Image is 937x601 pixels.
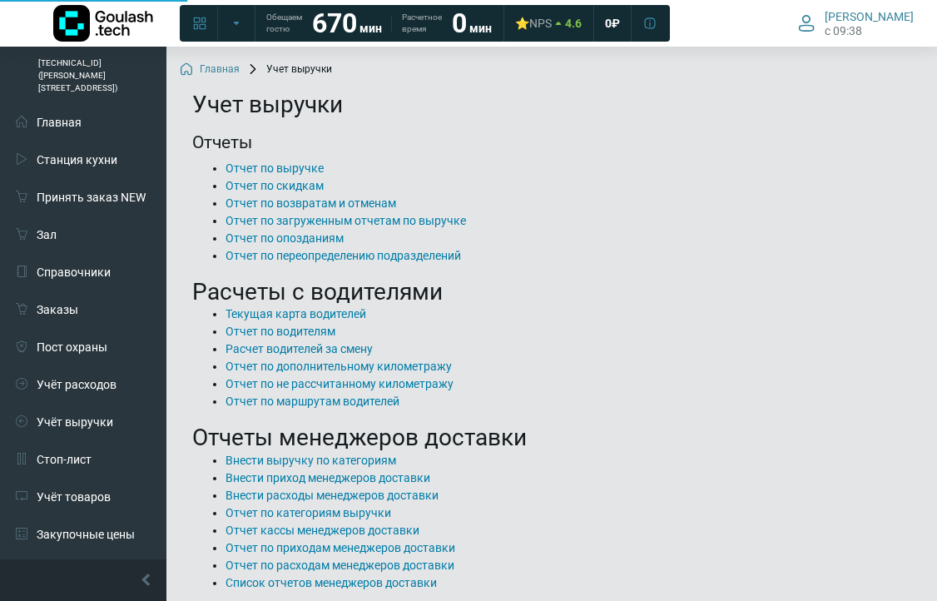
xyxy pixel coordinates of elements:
span: Расчетное время [402,12,442,35]
a: Отчет по категориям выручки [226,506,391,519]
span: мин [469,22,492,35]
span: 4.6 [565,16,582,31]
a: Отчет по приходам менеджеров доставки [226,541,455,554]
button: [PERSON_NAME] c 09:38 [788,6,924,41]
a: Отчет по возвратам и отменам [226,196,396,210]
span: [PERSON_NAME] [825,9,914,24]
a: Отчет по дополнительному километражу [226,360,452,373]
a: Отчет по не рассчитанному километражу [226,377,454,390]
a: Отчет по скидкам [226,179,324,192]
a: Главная [180,63,240,77]
a: Внести приход менеджеров доставки [226,471,430,484]
a: Отчет по загруженным отчетам по выручке [226,214,466,227]
h2: Расчеты с водителями [192,278,911,306]
a: Отчет по переопределению подразделений [226,249,461,262]
strong: 670 [312,7,357,39]
a: Текущая карта водителей [226,307,366,320]
a: Отчет по выручке [226,161,324,175]
a: Отчет по расходам менеджеров доставки [226,559,454,572]
strong: 0 [452,7,467,39]
span: ₽ [612,16,620,31]
div: ⭐ [515,16,552,31]
span: 0 [605,16,612,31]
span: c 09:38 [825,24,862,37]
a: Отчет по маршрутам водителей [226,395,399,408]
span: NPS [529,17,552,30]
a: Отчет кассы менеджеров доставки [226,524,419,537]
a: 0 ₽ [595,8,630,38]
span: Учет выручки [246,63,332,77]
span: мин [359,22,382,35]
a: Обещаем гостю 670 мин Расчетное время 0 мин [256,8,502,38]
a: Отчет по водителям [226,325,335,338]
h2: Отчеты менеджеров доставки [192,424,911,452]
a: ⭐NPS 4.6 [505,8,592,38]
a: Расчет водителей за смену [226,342,373,355]
img: Логотип компании Goulash.tech [53,5,153,42]
a: Отчет по опозданиям [226,231,344,245]
a: Внести выручку по категориям [226,454,396,467]
h2: Учет выручки [192,91,911,119]
a: Список отчетов менеджеров доставки [226,576,437,589]
h4: Отчеты [192,132,911,153]
span: Обещаем гостю [266,12,302,35]
a: Внести расходы менеджеров доставки [226,489,439,502]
